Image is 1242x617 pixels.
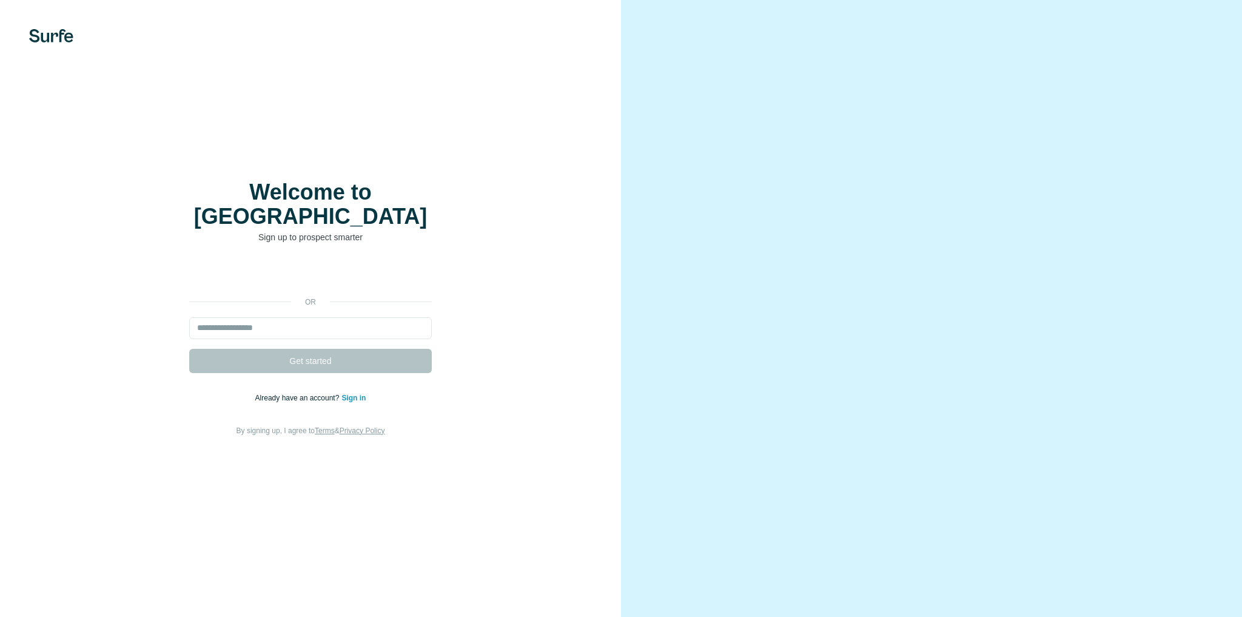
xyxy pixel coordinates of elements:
a: Privacy Policy [340,427,385,435]
a: Sign in [341,394,366,402]
span: Already have an account? [255,394,342,402]
p: Sign up to prospect smarter [189,231,432,243]
img: Surfe's logo [29,29,73,42]
p: or [291,297,330,308]
span: By signing up, I agree to & [237,427,385,435]
a: Terms [315,427,335,435]
iframe: Sign in with Google Button [183,261,438,288]
h1: Welcome to [GEOGRAPHIC_DATA] [189,180,432,229]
